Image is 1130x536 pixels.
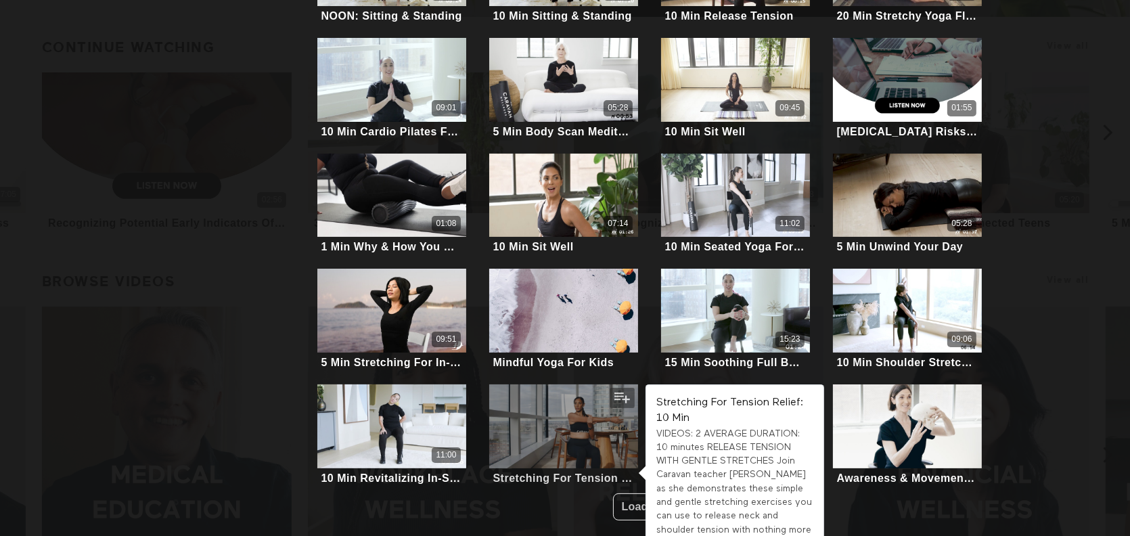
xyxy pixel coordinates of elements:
[837,125,978,138] div: [MEDICAL_DATA] Risks For Desk Workers (Audio)
[317,269,466,371] a: 5 Min Stretching For In-Flight Discomfort09:515 Min Stretching For In-Flight Discomfort
[951,218,972,229] div: 05:28
[622,501,678,512] span: Load More
[493,240,574,253] div: 10 Min Sit Well
[321,472,463,485] div: 10 Min Revitalizing In-Seat Workout For Flight
[837,9,978,22] div: 20 Min Stretchy Yoga Flow at Home
[489,269,638,371] a: Mindful Yoga For KidsMindful Yoga For Kids
[436,449,456,461] div: 11:00
[833,154,982,256] a: 5 Min Unwind Your Day05:285 Min Unwind Your Day
[779,102,800,114] div: 09:45
[665,240,807,253] div: 10 Min Seated Yoga For Relaxation & Stress Relief
[489,384,638,487] a: Stretching For Tension Relief: 10 MinStretching For Tension Relief: 10 Min
[317,384,466,487] a: 10 Min Revitalizing In-Seat Workout For Flight11:0010 Min Revitalizing In-Seat Workout For Flight
[779,334,800,345] div: 15:23
[493,9,632,22] div: 10 Min Sitting & Standing
[489,154,638,256] a: 10 Min Sit Well07:1410 Min Sit Well
[951,334,972,345] div: 09:06
[665,9,794,22] div: 10 Min Release Tension
[493,356,614,369] div: Mindful Yoga For Kids
[951,102,972,114] div: 01:55
[436,102,456,114] div: 09:01
[661,154,810,256] a: 10 Min Seated Yoga For Relaxation & Stress Relief11:0210 Min Seated Yoga For Relaxation & Stress ...
[661,269,810,371] a: 15 Min Soothing Full Body Stretches For Flight15:2315 Min Soothing Full Body Stretches For Flight
[837,356,978,369] div: 10 Min Shoulder Stretches For Tension Relief
[321,9,462,22] div: NOON: Sitting & Standing
[493,125,635,138] div: 5 Min Body Scan Meditation
[608,218,628,229] div: 07:14
[317,38,466,140] a: 10 Min Cardio Pilates For Desk Workers09:0110 Min Cardio Pilates For Desk Workers
[608,102,628,114] div: 05:28
[436,218,456,229] div: 01:08
[436,334,456,345] div: 09:51
[613,493,687,520] button: Load More
[665,356,807,369] div: 15 Min Soothing Full Body Stretches For Flight
[661,38,810,140] a: 10 Min Sit Well09:4510 Min Sit Well
[779,218,800,229] div: 11:02
[321,125,463,138] div: 10 Min Cardio Pilates For Desk Workers
[656,397,803,424] strong: Stretching For Tension Relief: 10 Min
[317,154,466,256] a: 1 Min Why & How You Can Add Foam Rolling To Your Recovery01:081 Min Why & How You Can Add Foam Ro...
[489,38,638,140] a: 5 Min Body Scan Meditation05:285 Min Body Scan Meditation
[493,472,635,485] div: Stretching For Tension Relief: 10 Min
[610,388,635,408] button: Add to my list
[837,472,978,485] div: Awareness & Movement (The [MEDICAL_DATA])
[321,240,463,253] div: 1 Min Why & How You Can Add Foam Rolling To Your Recovery
[833,269,982,371] a: 10 Min Shoulder Stretches For Tension Relief09:0610 Min Shoulder Stretches For Tension Relief
[837,240,964,253] div: 5 Min Unwind Your Day
[833,384,982,487] a: Awareness & Movement (The Alexander Technique)Awareness & Movement (The [MEDICAL_DATA])
[833,38,982,140] a: Arthritis Risks For Desk Workers (Audio)01:55[MEDICAL_DATA] Risks For Desk Workers (Audio)
[665,125,746,138] div: 10 Min Sit Well
[321,356,463,369] div: 5 Min Stretching For In-Flight Discomfort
